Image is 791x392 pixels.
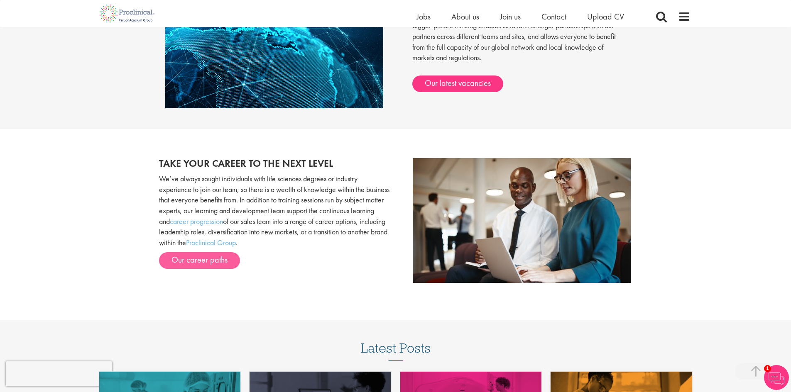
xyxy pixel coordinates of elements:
a: About us [451,11,479,22]
span: 1 [764,365,771,372]
a: Upload CV [587,11,624,22]
img: Chatbot [764,365,789,390]
a: Proclinical Group [186,238,236,247]
a: Jobs [416,11,431,22]
a: Our latest vacancies [412,75,503,92]
a: Contact [541,11,566,22]
p: We’ve always sought individuals with life sciences degrees or industry experience to join our tea... [159,173,389,248]
a: Join us [500,11,521,22]
a: career progression [170,217,223,226]
h3: Latest Posts [361,341,431,361]
h2: Take your career to the next level [159,158,389,169]
iframe: reCAPTCHA [6,361,112,386]
a: Our career paths [159,252,240,269]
